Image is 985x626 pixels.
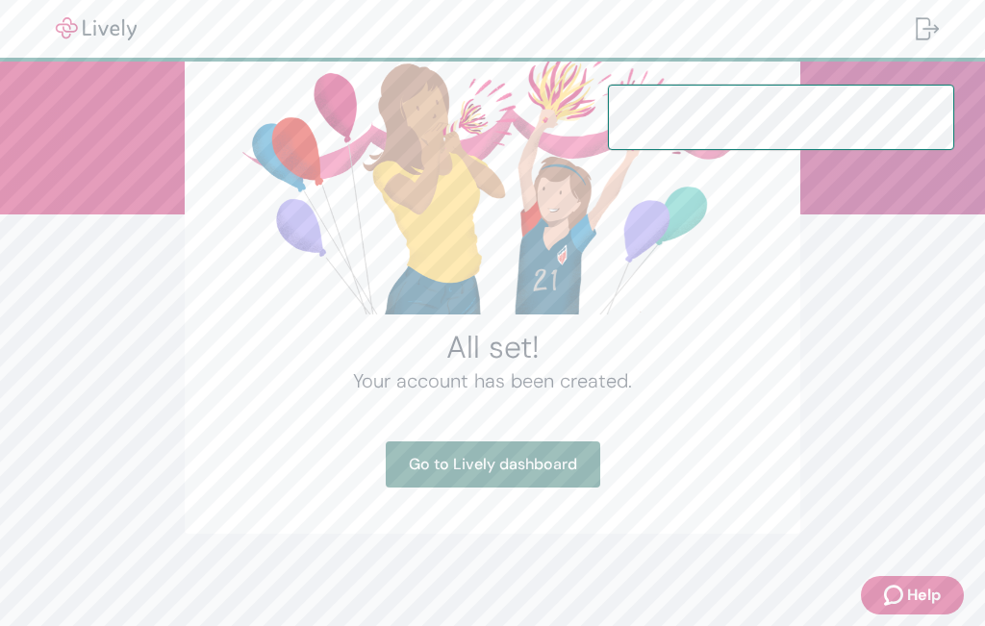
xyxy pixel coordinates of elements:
button: Log out [900,6,954,52]
button: Zendesk support iconHelp [861,576,964,614]
span: Help [907,584,941,607]
svg: Zendesk support icon [884,584,907,607]
h2: All set! [231,328,754,366]
img: Lively [42,17,150,40]
h4: Your account has been created. [231,366,754,395]
a: Go to Lively dashboard [386,441,600,488]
